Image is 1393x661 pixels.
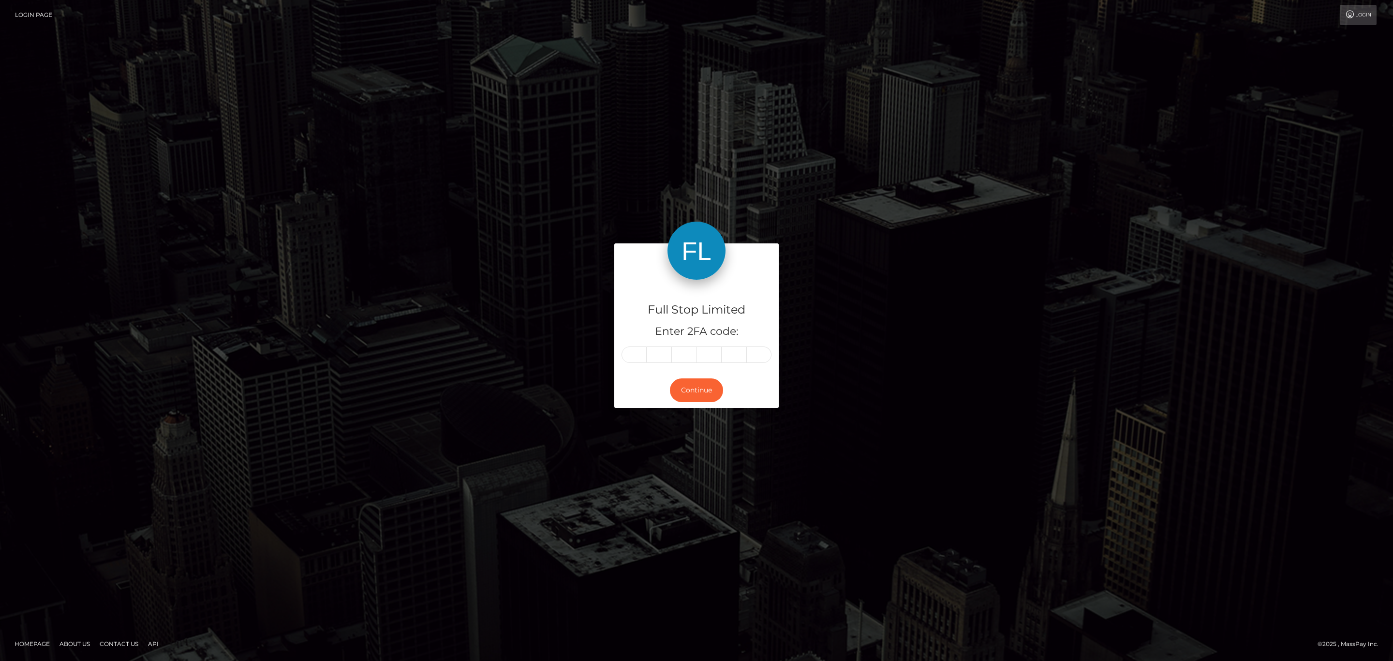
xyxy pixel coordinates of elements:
a: Contact Us [96,636,142,651]
a: About Us [56,636,94,651]
a: Login [1340,5,1377,25]
div: © 2025 , MassPay Inc. [1318,639,1386,649]
a: Homepage [11,636,54,651]
h4: Full Stop Limited [622,301,771,318]
button: Continue [670,378,723,402]
h5: Enter 2FA code: [622,324,771,339]
img: Full Stop Limited [667,222,726,280]
a: API [144,636,163,651]
a: Login Page [15,5,52,25]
